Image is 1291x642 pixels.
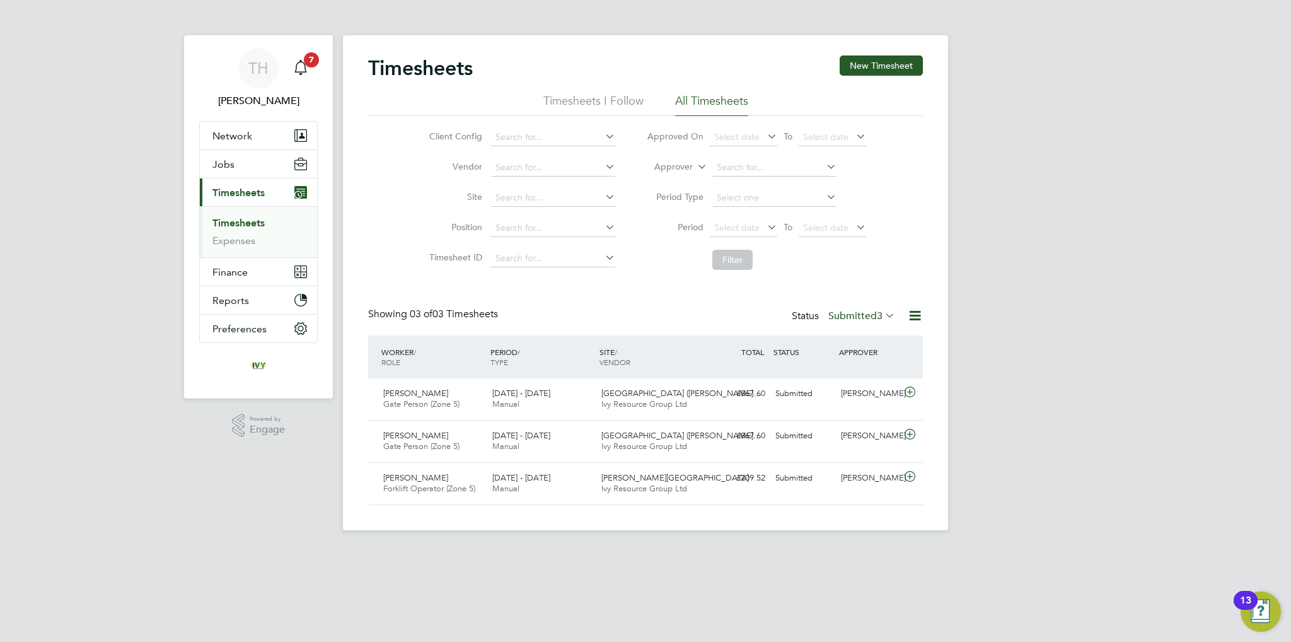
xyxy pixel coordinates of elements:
div: APPROVER [836,341,901,363]
span: Network [212,130,252,142]
label: Approved On [647,131,703,142]
span: Select date [803,222,848,233]
label: Submitted [828,310,895,322]
input: Search for... [491,219,615,237]
label: Period Type [647,191,703,202]
span: Gate Person (Zone 5) [383,441,460,452]
div: £867.60 [705,426,770,446]
input: Search for... [491,159,615,177]
span: To [780,219,796,235]
input: Search for... [491,189,615,207]
span: Engage [250,424,285,435]
div: SITE [596,341,705,373]
span: Gate Person (Zone 5) [383,399,460,409]
span: Manual [492,399,519,409]
span: [PERSON_NAME] [383,430,448,441]
span: Timesheets [212,187,265,199]
div: Showing [368,308,501,321]
button: New Timesheet [840,55,923,76]
div: Submitted [770,468,836,489]
span: / [518,347,520,357]
label: Client Config [426,131,482,142]
a: 7 [288,48,313,88]
input: Search for... [712,159,837,177]
span: 3 [877,310,883,322]
span: [DATE] - [DATE] [492,430,550,441]
a: Powered byEngage [232,414,286,438]
a: TH[PERSON_NAME] [199,48,318,108]
span: Select date [803,131,848,143]
img: ivyresourcegroup-logo-retina.png [248,356,269,376]
span: 7 [304,52,319,67]
span: VENDOR [599,357,630,367]
div: [PERSON_NAME] [836,468,901,489]
div: [PERSON_NAME] [836,383,901,404]
span: / [414,347,416,357]
span: Select date [714,222,760,233]
span: [GEOGRAPHIC_DATA] ([PERSON_NAME]… [601,430,761,441]
span: [PERSON_NAME] [383,472,448,483]
button: Timesheets [200,178,317,206]
span: Tom Harvey [199,93,318,108]
span: TH [248,60,269,76]
li: All Timesheets [675,93,748,116]
span: Powered by [250,414,285,424]
nav: Main navigation [184,35,333,399]
button: Filter [712,250,753,270]
div: [PERSON_NAME] [836,426,901,446]
span: To [780,128,796,144]
label: Period [647,221,703,233]
span: [PERSON_NAME] [383,388,448,399]
div: PERIOD [487,341,596,373]
button: Finance [200,258,317,286]
label: Vendor [426,161,482,172]
label: Site [426,191,482,202]
span: Finance [212,266,248,278]
button: Preferences [200,315,317,342]
div: WORKER [378,341,487,373]
label: Timesheet ID [426,252,482,263]
div: Timesheets [200,206,317,257]
span: Manual [492,483,519,494]
span: 03 of [410,308,432,320]
button: Network [200,122,317,149]
span: Ivy Resource Group Ltd [601,483,687,494]
span: [GEOGRAPHIC_DATA] ([PERSON_NAME]… [601,388,761,399]
a: Go to home page [199,356,318,376]
button: Jobs [200,150,317,178]
div: £209.52 [705,468,770,489]
span: / [615,347,617,357]
h2: Timesheets [368,55,473,81]
span: [DATE] - [DATE] [492,388,550,399]
label: Approver [636,161,693,173]
label: Position [426,221,482,233]
div: Status [792,308,898,325]
div: STATUS [770,341,836,363]
span: TYPE [490,357,508,367]
input: Search for... [491,129,615,146]
button: Open Resource Center, 13 new notifications [1241,592,1281,632]
span: Forklift Operator (Zone 5) [383,483,475,494]
button: Reports [200,286,317,314]
span: [DATE] - [DATE] [492,472,550,483]
a: Timesheets [212,217,265,229]
span: ROLE [381,357,400,367]
span: [PERSON_NAME][GEOGRAPHIC_DATA] [601,472,749,483]
div: Submitted [770,383,836,404]
span: Manual [492,441,519,452]
span: Ivy Resource Group Ltd [601,441,687,452]
input: Search for... [491,250,615,267]
input: Select one [712,189,837,207]
div: Submitted [770,426,836,446]
a: Expenses [212,235,255,247]
span: Ivy Resource Group Ltd [601,399,687,409]
li: Timesheets I Follow [543,93,644,116]
div: 13 [1240,600,1251,617]
span: 03 Timesheets [410,308,498,320]
span: Preferences [212,323,267,335]
span: Jobs [212,158,234,170]
span: Select date [714,131,760,143]
span: Reports [212,295,249,306]
div: £867.60 [705,383,770,404]
span: TOTAL [741,347,764,357]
